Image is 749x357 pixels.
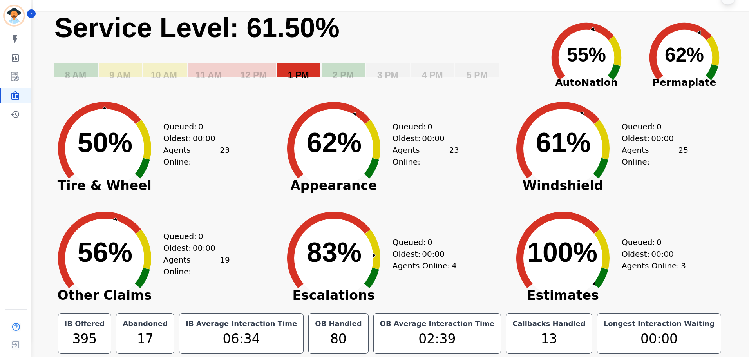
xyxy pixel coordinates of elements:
text: 2 PM [333,70,354,80]
svg: Service Level: 0% [54,11,536,92]
span: 0 [198,230,203,242]
span: 0 [427,236,432,248]
div: Callbacks Handled [511,318,587,329]
div: 06:34 [184,329,299,349]
div: 80 [313,329,363,349]
span: Escalations [275,292,393,299]
span: Permaplate [635,75,733,90]
div: Queued: [163,230,222,242]
span: 0 [657,121,662,132]
div: Oldest: [622,132,680,144]
div: Longest Interaction Waiting [602,318,716,329]
div: Oldest: [393,132,451,144]
span: 23 [449,144,459,168]
text: 11 AM [195,70,222,80]
text: 12 PM [241,70,266,80]
text: 8 AM [65,70,86,80]
div: Oldest: [163,242,222,254]
div: Queued: [163,121,222,132]
div: Abandoned [121,318,169,329]
span: Windshield [504,182,622,190]
div: Queued: [393,121,451,132]
div: Agents Online: [393,144,459,168]
text: 3 PM [377,70,398,80]
div: 17 [121,329,169,349]
div: Queued: [393,236,451,248]
text: 61% [536,127,591,158]
span: 19 [220,254,230,277]
text: 5 PM [467,70,488,80]
div: Queued: [622,121,680,132]
div: Agents Online: [163,254,230,277]
span: 00:00 [193,132,215,144]
span: 00:00 [651,248,674,260]
div: Oldest: [163,132,222,144]
text: 1 PM [288,70,309,80]
span: 00:00 [422,248,445,260]
text: 62% [665,44,704,66]
div: 395 [63,329,107,349]
span: Tire & Wheel [46,182,163,190]
span: 0 [427,121,432,132]
div: Agents Online: [622,260,688,272]
div: 02:39 [378,329,496,349]
text: 4 PM [422,70,443,80]
span: Estimates [504,292,622,299]
text: 62% [307,127,362,158]
text: 9 AM [109,70,130,80]
img: Bordered avatar [5,6,24,25]
div: IB Offered [63,318,107,329]
span: 4 [452,260,457,272]
span: Appearance [275,182,393,190]
div: IB Average Interaction Time [184,318,299,329]
div: OB Average Interaction Time [378,318,496,329]
span: 23 [220,144,230,168]
span: 0 [198,121,203,132]
span: 00:00 [422,132,445,144]
span: 3 [681,260,686,272]
span: AutoNation [537,75,635,90]
text: 56% [78,237,132,268]
div: OB Handled [313,318,363,329]
text: 83% [307,237,362,268]
text: Service Level: 61.50% [54,13,340,43]
div: 13 [511,329,587,349]
span: Other Claims [46,292,163,299]
div: 00:00 [602,329,716,349]
div: Agents Online: [163,144,230,168]
div: Oldest: [393,248,451,260]
div: Agents Online: [393,260,459,272]
div: Agents Online: [622,144,688,168]
div: Oldest: [622,248,680,260]
span: 00:00 [651,132,674,144]
div: Queued: [622,236,680,248]
text: 55% [567,44,606,66]
span: 25 [678,144,688,168]
text: 100% [527,237,597,268]
text: 50% [78,127,132,158]
text: 10 AM [151,70,177,80]
span: 00:00 [193,242,215,254]
span: 0 [657,236,662,248]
